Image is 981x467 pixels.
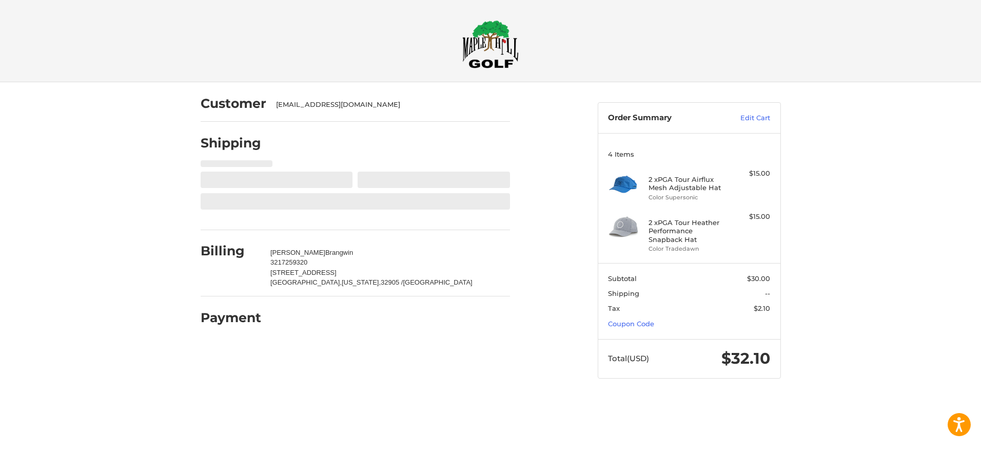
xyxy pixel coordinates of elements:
a: Coupon Code [608,320,654,328]
span: [PERSON_NAME] [270,249,325,256]
span: 3217259320 [270,258,307,266]
img: Maple Hill Golf [462,20,519,68]
span: 32905 / [381,278,403,286]
span: -- [765,289,770,297]
span: Tax [608,304,620,312]
span: [GEOGRAPHIC_DATA], [270,278,342,286]
li: Color Tradedawn [649,245,727,253]
h3: Order Summary [608,113,718,123]
span: Shipping [608,289,639,297]
span: $32.10 [721,349,770,368]
div: $15.00 [730,212,770,222]
span: [US_STATE], [342,278,381,286]
h3: 4 Items [608,150,770,158]
span: [GEOGRAPHIC_DATA] [403,278,472,286]
h2: Billing [201,243,261,259]
a: Edit Cart [718,113,770,123]
span: $2.10 [754,304,770,312]
h2: Customer [201,96,266,111]
span: Total (USD) [608,353,649,363]
span: Subtotal [608,274,637,283]
h2: Payment [201,310,261,326]
div: [EMAIL_ADDRESS][DOMAIN_NAME] [276,100,500,110]
h2: Shipping [201,135,261,151]
h4: 2 x PGA Tour Airflux Mesh Adjustable Hat [649,175,727,192]
li: Color Supersonic [649,193,727,202]
div: $15.00 [730,169,770,179]
span: $30.00 [747,274,770,283]
h4: 2 x PGA Tour Heather Performance Snapback Hat [649,218,727,244]
iframe: Google Customer Reviews [896,439,981,467]
span: [STREET_ADDRESS] [270,269,337,276]
span: Brangwin [325,249,353,256]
